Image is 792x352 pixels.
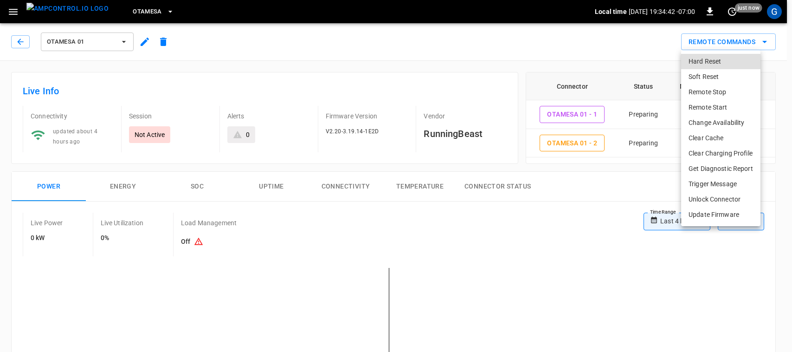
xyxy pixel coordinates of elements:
[681,146,760,161] li: Clear Charging Profile
[681,69,760,85] li: Soft Reset
[681,176,760,192] li: Trigger Message
[681,85,760,100] li: Remote Stop
[681,54,760,69] li: Hard Reset
[681,100,760,115] li: Remote Start
[681,130,760,146] li: Clear Cache
[681,192,760,207] li: Unlock Connector
[681,161,760,176] li: Get Diagnostic Report
[681,115,760,130] li: Change Availability
[681,207,760,222] li: Update Firmware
